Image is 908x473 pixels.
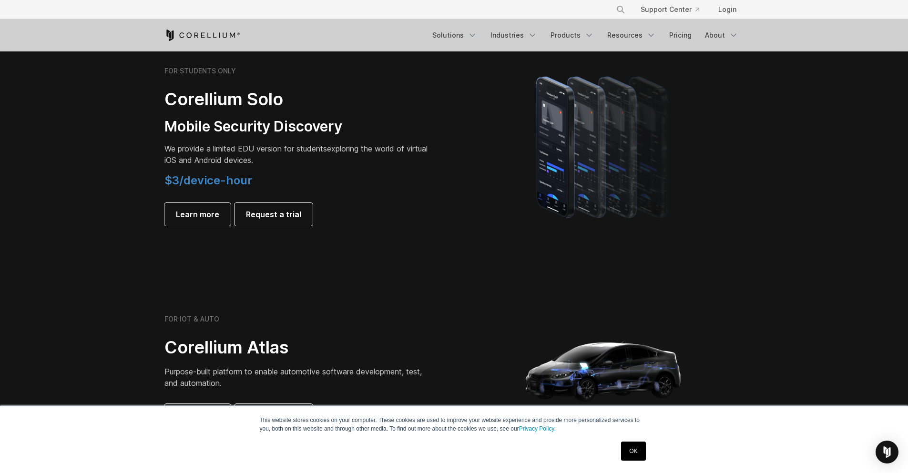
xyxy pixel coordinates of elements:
a: Products [545,27,600,44]
a: Corellium Home [164,30,240,41]
a: Login [711,1,744,18]
a: About [699,27,744,44]
h2: Corellium Atlas [164,337,431,358]
a: Solutions [427,27,483,44]
a: Request a trial [235,203,313,226]
h6: FOR IOT & AUTO [164,315,219,323]
span: Learn more [176,209,219,220]
span: Request a trial [246,209,301,220]
div: Open Intercom Messenger [876,441,898,463]
img: Corellium_Hero_Atlas_alt [509,275,699,466]
a: Industries [485,27,543,44]
a: Pricing [663,27,697,44]
div: Navigation Menu [427,27,744,44]
a: OK [621,442,645,461]
span: We provide a limited EDU version for students [164,144,327,153]
a: Privacy Policy. [519,425,556,432]
a: Resources [602,27,662,44]
h2: Corellium Solo [164,89,431,110]
button: Search [612,1,629,18]
h6: FOR STUDENTS ONLY [164,67,236,75]
p: exploring the world of virtual iOS and Android devices. [164,143,431,166]
a: Request a trial [235,404,313,427]
img: A lineup of four iPhone models becoming more gradient and blurred [517,63,691,230]
div: Navigation Menu [604,1,744,18]
p: This website stores cookies on your computer. These cookies are used to improve your website expe... [260,416,649,433]
span: Purpose-built platform to enable automotive software development, test, and automation. [164,367,422,388]
h3: Mobile Security Discovery [164,118,431,136]
a: Learn more [164,404,231,427]
a: Support Center [633,1,707,18]
a: Learn more [164,203,231,226]
span: $3/device-hour [164,173,252,187]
